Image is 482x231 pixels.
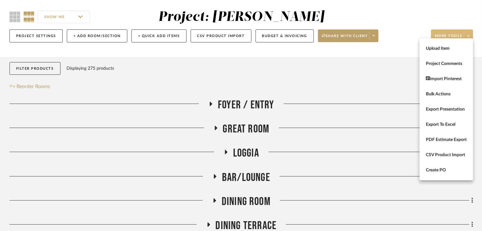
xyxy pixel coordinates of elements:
[426,137,467,143] span: PDF Estimate Export
[426,46,467,51] span: Upload Item
[426,76,467,81] span: Import Pinterest
[426,92,467,97] span: Bulk Actions
[426,107,467,112] span: Export Presentation
[426,152,467,158] span: CSV Product Import
[426,61,467,67] span: Project Comments
[426,168,467,173] span: Create PO
[426,122,467,127] span: Export To Excel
